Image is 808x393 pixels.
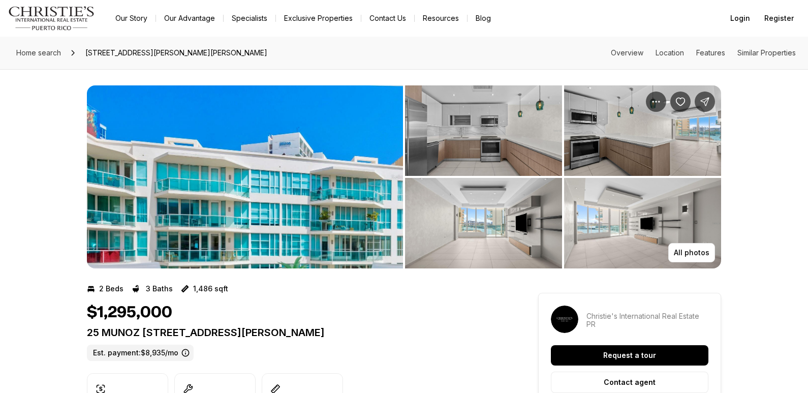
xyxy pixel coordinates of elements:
a: Skip to: Location [656,48,684,57]
a: Resources [415,11,467,25]
p: Contact agent [604,378,656,386]
span: Login [730,14,750,22]
img: logo [8,6,95,31]
a: Exclusive Properties [276,11,361,25]
button: View image gallery [564,178,721,268]
p: All photos [674,249,709,257]
li: 1 of 4 [87,85,403,268]
nav: Page section menu [611,49,796,57]
button: View image gallery [564,85,721,176]
a: Specialists [224,11,275,25]
button: View image gallery [405,85,562,176]
button: Save Property: 25 MUNOZ RIVERA #606 [670,92,691,112]
li: 2 of 4 [405,85,721,268]
a: Our Advantage [156,11,223,25]
a: Home search [12,45,65,61]
a: Skip to: Overview [611,48,643,57]
button: Login [724,8,756,28]
div: Listing Photos [87,85,721,268]
span: Home search [16,48,61,57]
p: 1,486 sqft [193,285,228,293]
p: 2 Beds [99,285,123,293]
label: Est. payment: $8,935/mo [87,345,194,361]
a: Skip to: Similar Properties [737,48,796,57]
span: [STREET_ADDRESS][PERSON_NAME][PERSON_NAME] [81,45,271,61]
button: Share Property: 25 MUNOZ RIVERA #606 [695,92,715,112]
h1: $1,295,000 [87,303,172,322]
span: Register [764,14,794,22]
a: Skip to: Features [696,48,725,57]
button: Property options [646,92,666,112]
a: Blog [468,11,499,25]
p: Request a tour [603,351,656,359]
button: Contact Us [361,11,414,25]
button: Register [758,8,800,28]
button: All photos [668,243,715,262]
button: 3 Baths [132,281,173,297]
p: Christie's International Real Estate PR [586,312,708,328]
a: Our Story [107,11,156,25]
button: Request a tour [551,345,708,366]
p: 25 MUNOZ [STREET_ADDRESS][PERSON_NAME] [87,326,502,339]
button: Contact agent [551,372,708,393]
button: View image gallery [87,85,403,268]
p: 3 Baths [146,285,173,293]
button: View image gallery [405,178,562,268]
